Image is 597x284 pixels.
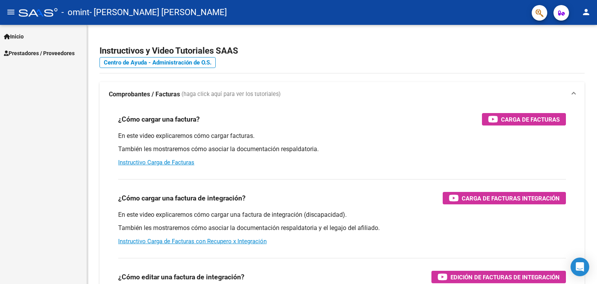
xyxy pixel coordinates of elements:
a: Instructivo Carga de Facturas con Recupero x Integración [118,238,267,245]
div: Open Intercom Messenger [571,258,589,276]
a: Instructivo Carga de Facturas [118,159,194,166]
a: Centro de Ayuda - Administración de O.S. [99,57,216,68]
strong: Comprobantes / Facturas [109,90,180,99]
span: Carga de Facturas [501,115,560,124]
span: - omint [61,4,89,21]
p: En este video explicaremos cómo cargar una factura de integración (discapacidad). [118,211,566,219]
mat-icon: menu [6,7,16,17]
button: Carga de Facturas [482,113,566,125]
span: Carga de Facturas Integración [462,193,560,203]
span: (haga click aquí para ver los tutoriales) [182,90,281,99]
button: Carga de Facturas Integración [443,192,566,204]
span: Inicio [4,32,24,41]
button: Edición de Facturas de integración [431,271,566,283]
span: Prestadores / Proveedores [4,49,75,57]
mat-expansion-panel-header: Comprobantes / Facturas (haga click aquí para ver los tutoriales) [99,82,585,107]
h2: Instructivos y Video Tutoriales SAAS [99,44,585,58]
h3: ¿Cómo cargar una factura? [118,114,200,125]
p: También les mostraremos cómo asociar la documentación respaldatoria y el legajo del afiliado. [118,224,566,232]
h3: ¿Cómo cargar una factura de integración? [118,193,246,204]
span: - [PERSON_NAME] [PERSON_NAME] [89,4,227,21]
mat-icon: person [581,7,591,17]
p: En este video explicaremos cómo cargar facturas. [118,132,566,140]
h3: ¿Cómo editar una factura de integración? [118,272,244,282]
span: Edición de Facturas de integración [450,272,560,282]
p: También les mostraremos cómo asociar la documentación respaldatoria. [118,145,566,153]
